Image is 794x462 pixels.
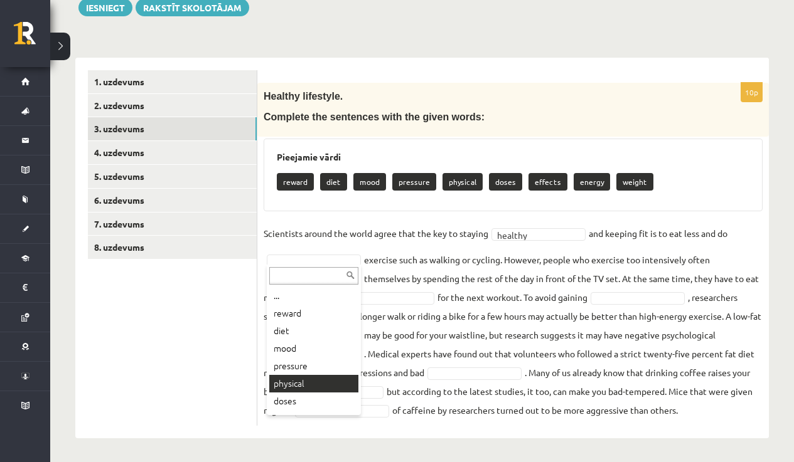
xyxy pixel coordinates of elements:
div: pressure [269,357,358,375]
div: doses [269,392,358,410]
div: ... [269,287,358,305]
div: physical [269,375,358,392]
div: reward [269,305,358,322]
div: effects [269,410,358,428]
div: mood [269,340,358,357]
div: diet [269,322,358,340]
